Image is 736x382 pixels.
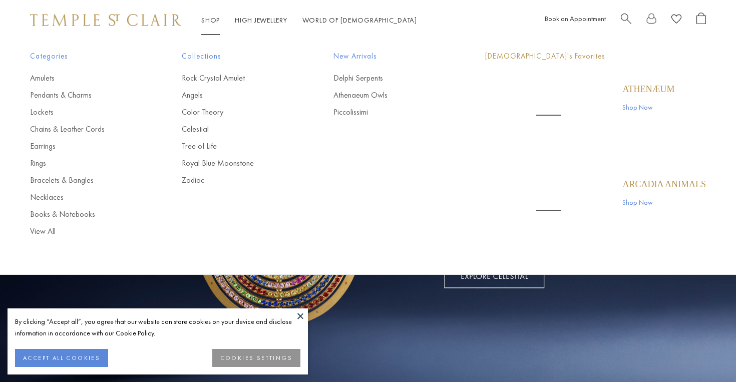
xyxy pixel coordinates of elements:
button: COOKIES SETTINGS [212,349,300,367]
a: Rock Crystal Amulet [182,73,293,84]
a: Angels [182,90,293,101]
a: Royal Blue Moonstone [182,158,293,169]
a: Delphi Serpents [333,73,445,84]
a: Amulets [30,73,142,84]
a: Shop Now [622,197,706,208]
a: Celestial [182,124,293,135]
a: Necklaces [30,192,142,203]
a: View Wishlist [671,13,681,28]
nav: Main navigation [201,14,417,27]
a: Earrings [30,141,142,152]
a: Pendants & Charms [30,90,142,101]
a: Book an Appointment [545,14,606,23]
span: Categories [30,50,142,63]
a: Tree of Life [182,141,293,152]
a: Books & Notebooks [30,209,142,220]
a: High JewelleryHigh Jewellery [235,16,287,25]
span: Collections [182,50,293,63]
div: By clicking “Accept all”, you agree that our website can store cookies on your device and disclos... [15,316,300,339]
a: Search [621,13,631,28]
button: ACCEPT ALL COOKIES [15,349,108,367]
a: ARCADIA ANIMALS [622,179,706,190]
a: Shop Now [622,102,674,113]
a: Bracelets & Bangles [30,175,142,186]
a: Chains & Leather Cords [30,124,142,135]
a: Lockets [30,107,142,118]
p: [DEMOGRAPHIC_DATA]'s Favorites [485,50,706,63]
a: View All [30,226,142,237]
a: Color Theory [182,107,293,118]
a: ShopShop [201,16,220,25]
a: Athenaeum Owls [333,90,445,101]
img: Temple St. Clair [30,14,181,26]
a: World of [DEMOGRAPHIC_DATA]World of [DEMOGRAPHIC_DATA] [302,16,417,25]
span: New Arrivals [333,50,445,63]
a: Piccolissimi [333,107,445,118]
a: Athenæum [622,84,674,95]
a: Zodiac [182,175,293,186]
a: Rings [30,158,142,169]
a: Open Shopping Bag [696,13,706,28]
